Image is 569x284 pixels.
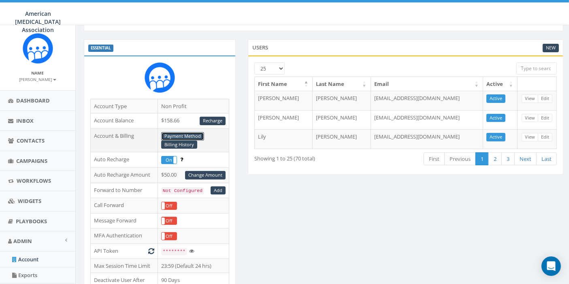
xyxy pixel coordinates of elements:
[255,129,313,149] td: Lily
[16,117,34,124] span: Inbox
[91,152,158,167] td: Auto Recharge
[371,91,483,110] td: [EMAIL_ADDRESS][DOMAIN_NAME]
[162,156,177,164] label: On
[371,77,483,91] th: Email: activate to sort column ascending
[91,228,158,243] td: MFA Authentication
[161,141,197,149] a: Billing History
[18,197,41,205] span: Widgets
[180,156,183,163] span: Enable to prevent campaign failure.
[488,152,502,166] a: 2
[475,152,489,166] a: 1
[158,99,229,113] td: Non Profit
[88,45,113,52] label: ESSENTIAL
[313,77,371,91] th: Last Name: activate to sort column ascending
[255,77,313,91] th: First Name: activate to sort column descending
[91,167,158,183] td: Auto Recharge Amount
[158,167,229,183] td: $50.00
[371,129,483,149] td: [EMAIL_ADDRESS][DOMAIN_NAME]
[17,137,45,144] span: Contacts
[486,133,505,141] a: Active
[536,152,557,166] a: Last
[486,94,505,103] a: Active
[185,171,226,179] a: Change Amount
[19,77,56,82] small: [PERSON_NAME]
[486,114,505,122] a: Active
[313,91,371,110] td: [PERSON_NAME]
[158,258,229,273] td: 23:59 (Default 24 hrs)
[514,152,537,166] a: Next
[158,113,229,129] td: $158.66
[91,183,158,198] td: Forward to Number
[444,152,476,166] a: Previous
[248,39,563,56] div: Users
[543,44,559,52] a: New
[211,186,226,195] a: Add
[16,218,47,225] span: Playbooks
[91,243,158,258] td: API Token
[19,75,56,83] a: [PERSON_NAME]
[161,232,177,240] div: OnOff
[313,110,371,130] td: [PERSON_NAME]
[162,233,177,240] label: Off
[145,62,175,93] img: Rally_Corp_Icon.png
[200,117,226,125] a: Recharge
[161,156,177,164] div: OnOff
[538,114,552,122] a: Edit
[522,114,538,122] a: View
[15,10,61,34] span: American [MEDICAL_DATA] Association
[483,77,518,91] th: Active: activate to sort column ascending
[313,129,371,149] td: [PERSON_NAME]
[161,187,204,194] code: Not Configured
[161,217,177,225] div: OnOff
[162,202,177,209] label: Off
[522,133,538,141] a: View
[541,256,561,276] div: Open Intercom Messenger
[91,213,158,228] td: Message Forward
[254,152,373,162] div: Showing 1 to 25 (70 total)
[255,110,313,130] td: [PERSON_NAME]
[23,33,53,64] img: Rally_Corp_Icon.png
[91,258,158,273] td: Max Session Time Limit
[371,110,483,130] td: [EMAIL_ADDRESS][DOMAIN_NAME]
[501,152,515,166] a: 3
[17,177,51,184] span: Workflows
[538,133,552,141] a: Edit
[13,237,32,245] span: Admin
[424,152,445,166] a: First
[32,70,44,76] small: Name
[16,97,50,104] span: Dashboard
[91,113,158,129] td: Account Balance
[161,202,177,210] div: OnOff
[91,198,158,213] td: Call Forward
[16,157,47,164] span: Campaigns
[161,132,204,141] a: Payment Method
[538,94,552,103] a: Edit
[162,217,177,224] label: Off
[255,91,313,110] td: [PERSON_NAME]
[91,99,158,113] td: Account Type
[522,94,538,103] a: View
[91,128,158,152] td: Account & Billing
[516,62,557,75] input: Type to search
[148,248,154,254] i: Generate New Token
